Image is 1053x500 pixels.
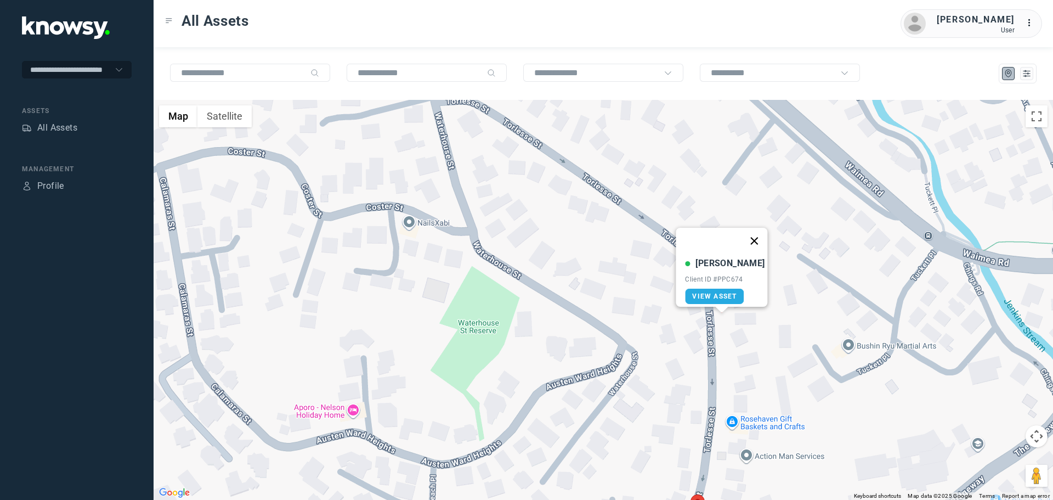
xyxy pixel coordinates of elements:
button: Show street map [159,105,197,127]
button: Map camera controls [1026,425,1048,447]
div: Assets [22,106,132,116]
div: Toggle Menu [165,17,173,25]
button: Close [741,228,768,254]
div: Assets [22,123,32,133]
div: Profile [22,181,32,191]
div: Profile [37,179,64,193]
span: All Assets [182,11,249,31]
span: View Asset [692,293,737,300]
img: Google [156,486,193,500]
a: AssetsAll Assets [22,121,77,134]
div: Search [487,69,496,77]
button: Show satellite imagery [197,105,252,127]
a: Terms [979,493,995,499]
div: : [1026,16,1039,31]
a: View Asset [685,289,744,304]
div: List [1022,69,1032,78]
a: Report a map error [1002,493,1050,499]
div: All Assets [37,121,77,134]
div: User [937,26,1015,34]
button: Keyboard shortcuts [854,492,901,500]
a: Open this area in Google Maps (opens a new window) [156,486,193,500]
div: : [1026,16,1039,30]
div: Map [1004,69,1014,78]
div: [PERSON_NAME] [937,13,1015,26]
div: Search [310,69,319,77]
img: Application Logo [22,16,110,39]
button: Toggle fullscreen view [1026,105,1048,127]
img: avatar.png [904,13,926,35]
tspan: ... [1026,19,1037,27]
div: Management [22,164,132,174]
div: Client ID #PPC674 [685,276,765,283]
div: [PERSON_NAME] [695,257,765,270]
a: ProfileProfile [22,179,64,193]
button: Drag Pegman onto the map to open Street View [1026,465,1048,487]
span: Map data ©2025 Google [908,493,972,499]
